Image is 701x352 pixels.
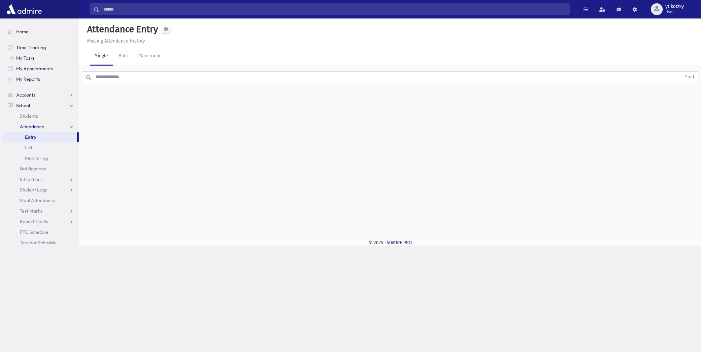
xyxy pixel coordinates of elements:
[20,176,43,182] span: Infractions
[3,163,79,174] a: Notifications
[133,47,166,66] a: Classroom
[3,111,79,121] a: Students
[3,42,79,53] a: Time Tracking
[90,47,113,66] a: Single
[16,29,29,35] span: Home
[681,72,698,83] button: Find
[20,240,57,246] span: Teacher Schedule
[3,90,79,100] a: Accounts
[16,92,35,98] span: Accounts
[3,185,79,195] a: Student Logs
[84,24,158,35] h5: Attendance Entry
[25,145,32,151] span: List
[3,132,77,142] a: Entry
[3,195,79,206] a: Meal Attendance
[20,113,38,119] span: Students
[87,38,145,44] u: Missing Attendance History
[20,124,44,130] span: Attendance
[16,103,30,108] span: School
[90,239,690,246] div: © 2025 -
[25,134,36,140] span: Entry
[16,66,53,72] span: My Appointments
[3,216,79,227] a: Report Cards
[25,155,48,161] span: Monitoring
[16,55,35,61] span: My Tasks
[3,153,79,163] a: Monitoring
[20,229,48,235] span: PTC Schedule
[3,227,79,237] a: PTC Schedule
[3,100,79,111] a: School
[20,166,46,172] span: Notifications
[20,208,42,214] span: Test Marks
[84,38,145,44] a: Missing Attendance History
[113,47,133,66] a: Bulk
[3,26,79,37] a: Home
[20,219,48,224] span: Report Cards
[5,3,43,16] img: AdmirePro
[3,206,79,216] a: Test Marks
[3,174,79,185] a: Infractions
[3,142,79,153] a: List
[16,76,40,82] span: My Reports
[20,187,47,193] span: Student Logs
[3,74,79,84] a: My Reports
[665,9,684,15] span: User
[386,240,412,246] a: ADMIRE PRO
[99,3,570,15] input: Search
[20,197,55,203] span: Meal Attendance
[3,53,79,63] a: My Tasks
[16,44,46,50] span: Time Tracking
[3,121,79,132] a: Attendance
[3,63,79,74] a: My Appointments
[3,237,79,248] a: Teacher Schedule
[665,4,684,9] span: ytikotzky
